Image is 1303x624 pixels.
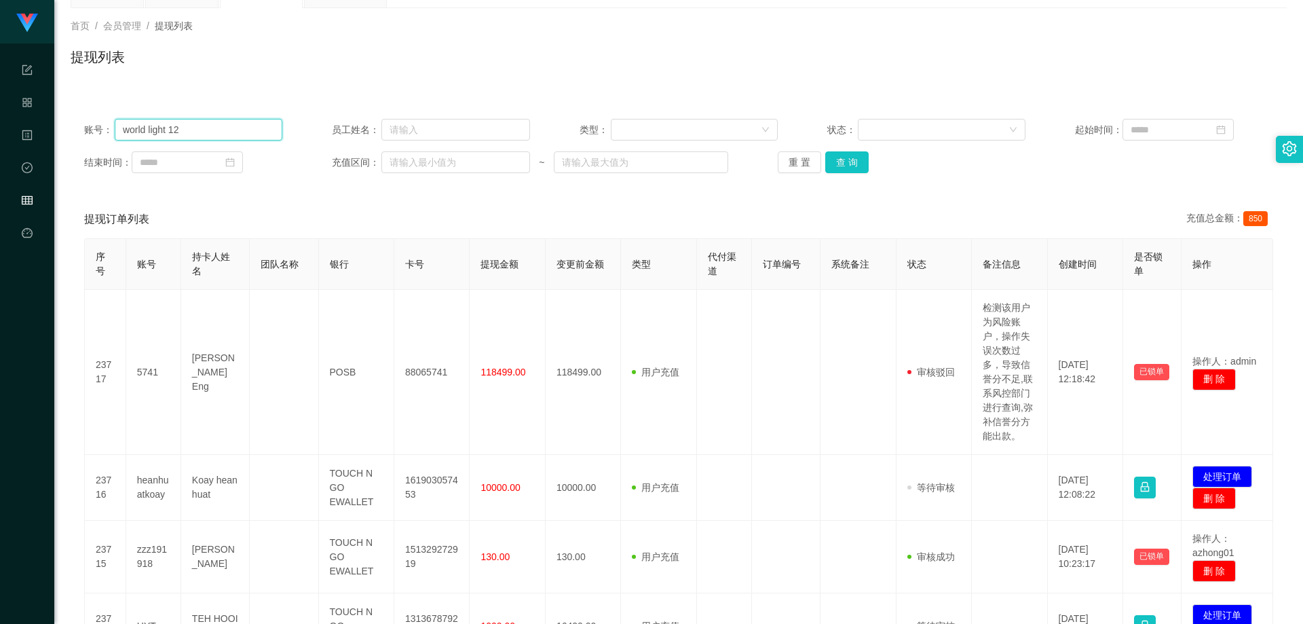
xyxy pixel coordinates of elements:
span: 银行 [330,259,349,270]
span: 卡号 [405,259,424,270]
span: 操作人：admin [1192,356,1256,367]
td: 88065741 [394,290,470,455]
input: 请输入 [115,119,282,141]
td: 23717 [85,290,126,455]
td: 23715 [85,521,126,593]
i: 图标: appstore-o [22,91,33,118]
span: 会员管理 [22,196,33,316]
button: 删 除 [1192,560,1236,582]
span: 类型 [632,259,651,270]
i: 图标: setting [1282,141,1297,156]
span: 持卡人姓名 [192,251,230,276]
span: 序号 [96,251,105,276]
i: 图标: check-circle-o [22,156,33,183]
span: 订单编号 [763,259,801,270]
span: 代付渠道 [708,251,736,276]
td: [PERSON_NAME] [181,521,250,593]
span: 审核成功 [907,551,955,562]
td: 130.00 [546,521,621,593]
span: 变更前金额 [556,259,604,270]
span: 系统配置 [22,65,33,186]
h1: 提现列表 [71,47,125,67]
td: [PERSON_NAME] Eng [181,290,250,455]
span: 团队名称 [261,259,299,270]
span: 结束时间： [84,155,132,170]
td: [DATE] 12:18:42 [1048,290,1123,455]
td: zzz191918 [126,521,181,593]
input: 请输入最小值为 [381,151,530,173]
span: / [147,20,149,31]
span: 首页 [71,20,90,31]
span: 起始时间： [1075,123,1122,137]
td: TOUCH N GO EWALLET [319,455,394,521]
button: 删 除 [1192,369,1236,390]
td: 151329272919 [394,521,470,593]
td: 23716 [85,455,126,521]
span: 账号： [84,123,115,137]
span: 118499.00 [480,367,525,378]
span: 提现订单列表 [84,211,149,227]
span: 审核驳回 [907,367,955,378]
button: 图标: lock [1134,477,1156,498]
span: 状态 [907,259,926,270]
span: 130.00 [480,551,510,562]
span: 会员管理 [103,20,141,31]
input: 请输入最大值为 [554,151,728,173]
td: 118499.00 [546,290,621,455]
td: [DATE] 10:23:17 [1048,521,1123,593]
span: 提现金额 [480,259,518,270]
td: 161903057453 [394,455,470,521]
span: 850 [1243,211,1268,226]
span: 用户充值 [632,367,679,378]
span: ~ [530,155,554,170]
span: / [95,20,98,31]
a: 图标: dashboard平台首页 [22,220,33,357]
button: 已锁单 [1134,549,1169,565]
button: 已锁单 [1134,364,1169,380]
td: 检测该用户为风险账户，操作失误次数过多，导致信誉分不足,联系风控部门进行查询,弥补信誉分方能出款。 [972,290,1047,455]
span: 等待审核 [907,482,955,493]
button: 处理订单 [1192,466,1252,488]
span: 是否锁单 [1134,251,1163,276]
input: 请输入 [381,119,530,141]
i: 图标: profile [22,124,33,151]
span: 数据中心 [22,163,33,284]
i: 图标: down [761,126,770,135]
i: 图标: form [22,58,33,86]
span: 类型： [580,123,611,137]
i: 图标: down [1009,126,1017,135]
td: Koay hean huat [181,455,250,521]
span: 提现列表 [155,20,193,31]
span: 内容中心 [22,130,33,251]
span: 员工姓名： [332,123,381,137]
span: 创建时间 [1059,259,1097,270]
span: 操作 [1192,259,1211,270]
td: 5741 [126,290,181,455]
span: 账号 [137,259,156,270]
span: 产品管理 [22,98,33,219]
span: 用户充值 [632,482,679,493]
td: 10000.00 [546,455,621,521]
td: heanhuatkoay [126,455,181,521]
img: logo.9652507e.png [16,14,38,33]
button: 查 询 [825,151,869,173]
span: 状态： [827,123,858,137]
div: 充值总金额： [1186,211,1273,227]
i: 图标: calendar [1216,125,1226,134]
span: 充值区间： [332,155,381,170]
td: POSB [319,290,394,455]
i: 图标: table [22,189,33,216]
span: 10000.00 [480,482,520,493]
span: 操作人：azhong01 [1192,533,1234,558]
td: [DATE] 12:08:22 [1048,455,1123,521]
button: 删 除 [1192,488,1236,509]
button: 重 置 [778,151,821,173]
span: 系统备注 [831,259,869,270]
i: 图标: calendar [225,158,235,167]
span: 备注信息 [983,259,1021,270]
span: 用户充值 [632,551,679,562]
td: TOUCH N GO EWALLET [319,521,394,593]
